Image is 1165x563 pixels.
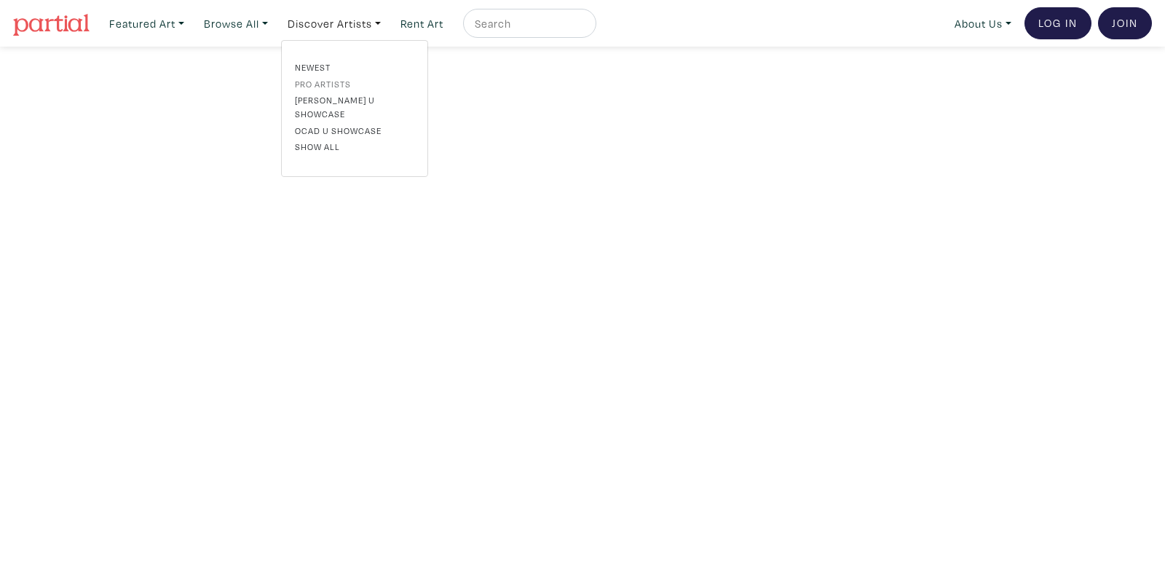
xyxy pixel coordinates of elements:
input: Search [473,15,582,33]
a: About Us [948,9,1018,39]
a: Log In [1024,7,1091,39]
a: Newest [295,60,414,74]
a: Featured Art [103,9,191,39]
a: Rent Art [394,9,450,39]
a: Discover Artists [281,9,387,39]
a: OCAD U Showcase [295,124,414,137]
a: Show all [295,140,414,153]
a: Join [1098,7,1152,39]
a: Pro artists [295,77,414,90]
div: Featured Art [281,40,428,178]
a: Browse All [197,9,275,39]
a: [PERSON_NAME] U Showcase [295,93,414,120]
